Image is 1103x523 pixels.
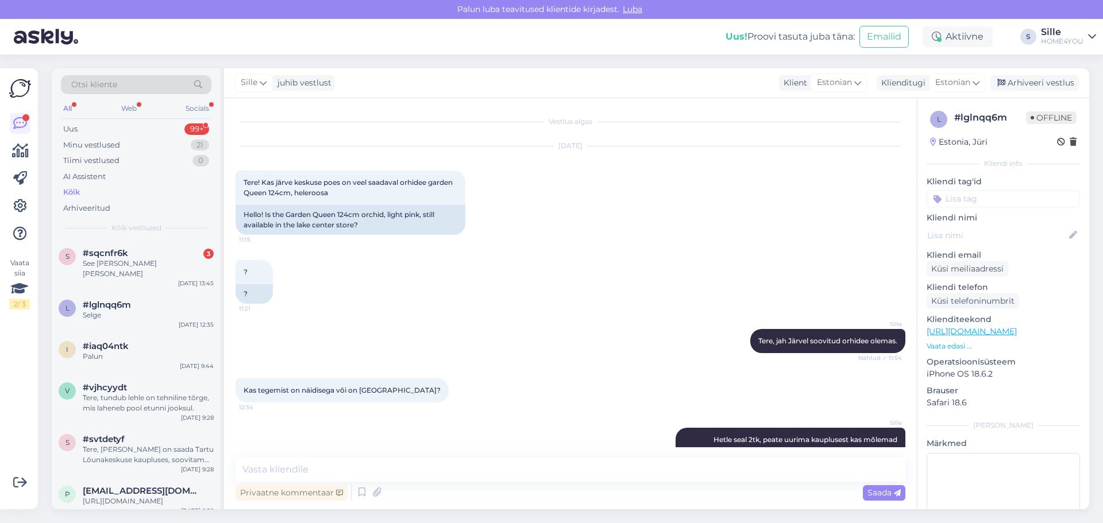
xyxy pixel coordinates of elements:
[779,77,807,89] div: Klient
[927,281,1080,293] p: Kliendi telefon
[241,76,257,89] span: Sille
[119,101,139,116] div: Web
[935,76,970,89] span: Estonian
[236,284,273,304] div: ?
[83,258,214,279] div: See [PERSON_NAME] [PERSON_NAME]
[877,77,925,89] div: Klienditugi
[923,26,993,47] div: Aktiivne
[66,345,68,354] span: i
[927,397,1080,409] p: Safari 18.6
[859,26,909,48] button: Emailid
[65,304,70,312] span: l
[83,351,214,362] div: Palun
[1041,37,1083,46] div: HOME4YOU
[184,123,209,135] div: 99+
[859,419,902,427] span: Sille
[181,506,214,515] div: [DATE] 8:58
[236,205,465,235] div: Hello! Is the Garden Queen 124cm orchid, light pink, still available in the lake center store?
[63,140,120,151] div: Minu vestlused
[927,261,1008,277] div: Küsi meiliaadressi
[927,356,1080,368] p: Operatsioonisüsteem
[927,249,1080,261] p: Kliendi email
[179,320,214,329] div: [DATE] 12:35
[858,354,902,362] span: Nähtud ✓ 11:54
[937,115,941,123] span: l
[83,496,214,506] div: [URL][DOMAIN_NAME]
[1041,28,1083,37] div: Sille
[83,341,129,351] span: #iaq04ntk
[927,385,1080,397] p: Brauser
[192,155,209,166] div: 0
[619,4,646,14] span: Luba
[244,268,248,276] span: ?
[927,293,1019,309] div: Küsi telefoninumbrit
[83,310,214,320] div: Selge
[927,158,1080,169] div: Kliendi info
[244,178,454,197] span: Tere! Kas järve keskuse poes on veel saadaval orhidee garden Queen 124cm, heleroosa
[203,249,214,259] div: 3
[236,117,905,127] div: Vestlus algas
[65,386,70,395] span: v
[111,223,161,233] span: Kõik vestlused
[71,79,117,91] span: Otsi kliente
[1026,111,1077,124] span: Offline
[714,435,899,454] span: Hetle seal 2tk, peate uurima kauplusest kas mõlemad näidisena väljas.
[954,111,1026,125] div: # lglnqq6m
[236,141,905,151] div: [DATE]
[9,299,30,309] div: 2 / 3
[273,77,331,89] div: juhib vestlust
[927,176,1080,188] p: Kliendi tag'id
[927,212,1080,224] p: Kliendi nimi
[63,155,119,166] div: Tiimi vestlused
[181,413,214,422] div: [DATE] 9:28
[927,229,1067,242] input: Lisa nimi
[758,336,897,345] span: Tere, jah Järvel soovitud orhidee olemas.
[927,420,1080,431] div: [PERSON_NAME]
[859,320,902,328] span: Sille
[65,252,70,261] span: s
[63,203,110,214] div: Arhiveeritud
[65,438,70,447] span: s
[990,75,1079,91] div: Arhiveeri vestlus
[83,393,214,413] div: Tere, tundub lehle on tehniline tõrge, mis laheneb pool etunni jooksul.
[239,235,282,244] span: 11:15
[726,31,747,42] b: Uus!
[83,434,125,444] span: #svtdetyf
[239,304,282,313] span: 11:21
[83,382,127,393] span: #vjhcyydt
[239,403,282,412] span: 12:34
[1041,28,1096,46] a: SilleHOME4YOU
[181,465,214,474] div: [DATE] 9:28
[178,279,214,288] div: [DATE] 13:45
[9,258,30,309] div: Vaata siia
[83,444,214,465] div: Tere, [PERSON_NAME] on saada Tartu Lõunakeskuse kaupluses, soovitam esinna helistada ja broneerida.
[726,30,855,44] div: Proovi tasuta juba täna:
[63,187,80,198] div: Kõik
[61,101,74,116] div: All
[1020,29,1036,45] div: S
[65,490,70,498] span: p
[63,171,106,183] div: AI Assistent
[927,313,1080,326] p: Klienditeekond
[927,341,1080,351] p: Vaata edasi ...
[867,487,901,498] span: Saada
[927,368,1080,380] p: iPhone OS 18.6.2
[927,326,1017,336] a: [URL][DOMAIN_NAME]
[927,437,1080,450] p: Märkmed
[180,362,214,370] div: [DATE] 9:44
[83,486,202,496] span: paulaaiti59@gmail.com
[63,123,78,135] div: Uus
[817,76,852,89] span: Estonian
[930,136,988,148] div: Estonia, Jüri
[83,248,128,258] span: #sqcnfr6k
[236,485,348,501] div: Privaatne kommentaar
[83,300,131,310] span: #lglnqq6m
[9,78,31,99] img: Askly Logo
[191,140,209,151] div: 21
[244,386,441,394] span: Kas tegemist on näidisega või on [GEOGRAPHIC_DATA]?
[927,190,1080,207] input: Lisa tag
[183,101,211,116] div: Socials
